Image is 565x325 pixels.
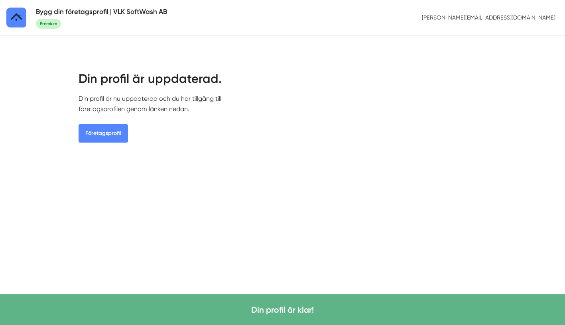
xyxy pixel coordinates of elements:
h5: Bygg din företagsprofil | VLK SoftWash AB [36,6,167,17]
p: Din profil är nu uppdaterad och du har tillgång till företagsprofilen genom länken nedan. [79,94,260,114]
h2: Din profil är uppdaterad. [79,70,260,94]
h4: Din profil är klar! [251,304,314,315]
img: Alla Takläggare [6,8,26,27]
p: [PERSON_NAME][EMAIL_ADDRESS][DOMAIN_NAME] [419,10,559,25]
a: Företagsprofil [79,124,128,143]
span: Premium [36,19,61,29]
